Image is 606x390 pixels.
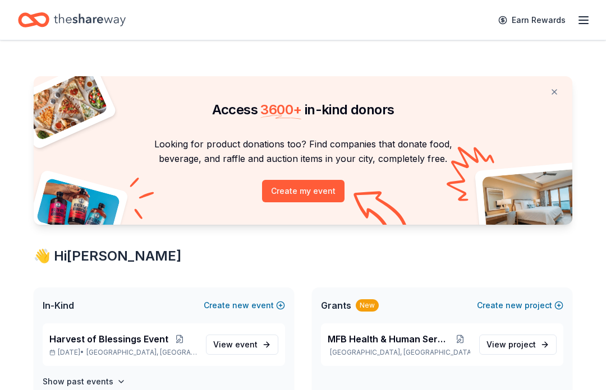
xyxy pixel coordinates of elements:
[49,332,168,346] span: Harvest of Blessings Event
[353,191,410,233] img: Curvy arrow
[262,180,345,202] button: Create my event
[506,299,522,312] span: new
[321,299,351,312] span: Grants
[486,338,536,351] span: View
[232,299,249,312] span: new
[43,375,113,388] h4: Show past events
[328,332,449,346] span: MFB Health & Human Services
[86,348,197,357] span: [GEOGRAPHIC_DATA], [GEOGRAPHIC_DATA]
[34,247,572,265] div: 👋 Hi [PERSON_NAME]
[213,338,258,351] span: View
[21,69,109,141] img: Pizza
[260,101,301,118] span: 3600 +
[49,348,197,357] p: [DATE] •
[508,340,536,349] span: project
[206,335,278,355] a: View event
[47,137,559,166] p: Looking for product donations too? Find companies that donate food, beverage, and raffle and auct...
[43,375,126,388] button: Show past events
[18,7,126,33] a: Home
[492,10,572,30] a: Earn Rewards
[328,348,470,357] p: [GEOGRAPHIC_DATA], [GEOGRAPHIC_DATA]
[212,101,394,118] span: Access in-kind donors
[204,299,285,312] button: Createnewevent
[235,340,258,349] span: event
[356,299,379,312] div: New
[43,299,74,312] span: In-Kind
[479,335,557,355] a: View project
[477,299,563,312] button: Createnewproject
